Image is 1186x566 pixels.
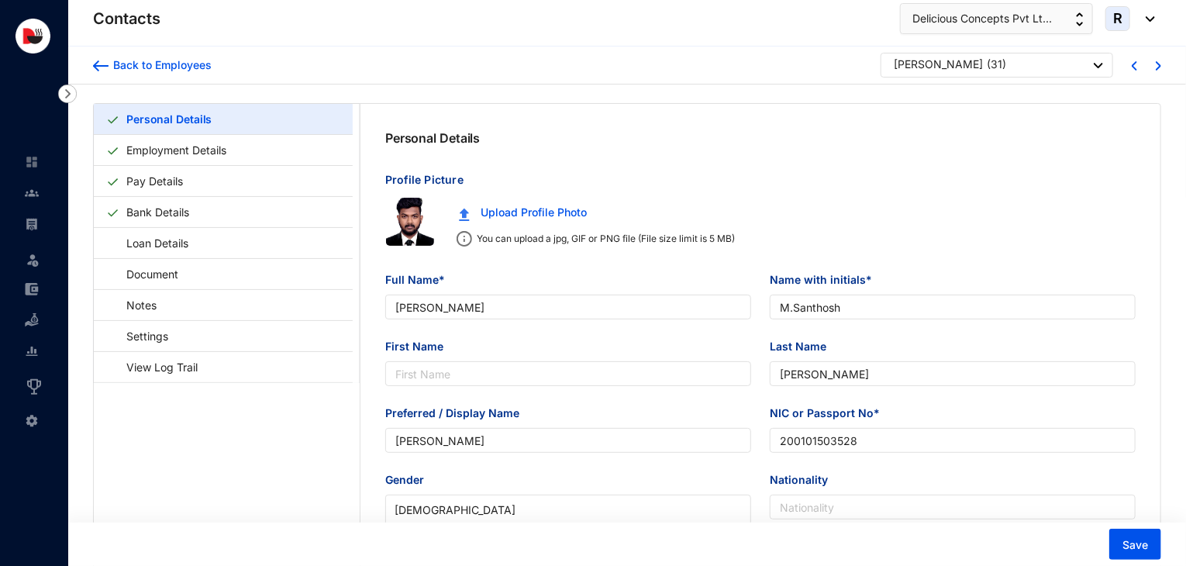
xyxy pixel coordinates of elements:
p: Personal Details [385,129,480,147]
input: Nationality [770,495,1136,519]
a: Personal Details [120,103,218,135]
li: Reports [12,336,50,367]
label: Nationality [770,471,839,488]
a: Notes [106,289,162,321]
span: Save [1122,537,1148,553]
img: nav-icon-right.af6afadce00d159da59955279c43614e.svg [58,85,77,103]
li: Home [12,147,50,178]
img: chevron-right-blue.16c49ba0fe93ddb13f341d83a2dbca89.svg [1156,61,1161,71]
li: Payroll [12,209,50,240]
img: people-unselected.118708e94b43a90eceab.svg [25,186,39,200]
img: leave-unselected.2934df6273408c3f84d9.svg [25,252,40,267]
img: arrow-backward-blue.96c47016eac47e06211658234db6edf5.svg [93,60,109,71]
div: Back to Employees [109,57,212,73]
img: settings-unselected.1febfda315e6e19643a1.svg [25,414,39,428]
li: Contacts [12,178,50,209]
label: Full Name* [385,271,456,288]
p: Profile Picture [385,172,1136,197]
a: View Log Trail [106,351,203,383]
li: Loan [12,305,50,336]
li: Expenses [12,274,50,305]
img: report-unselected.e6a6b4230fc7da01f883.svg [25,344,39,358]
label: First Name [385,338,454,355]
span: Delicious Concepts Pvt Lt... [912,10,1052,27]
img: home-unselected.a29eae3204392db15eaf.svg [25,155,39,169]
a: Pay Details [120,165,189,197]
img: loan-unselected.d74d20a04637f2d15ab5.svg [25,313,39,327]
img: payroll-unselected.b590312f920e76f0c668.svg [25,217,39,231]
img: upload.c0f81fc875f389a06f631e1c6d8834da.svg [459,208,470,221]
a: Settings [106,320,174,352]
p: ( 31 ) [987,57,1006,76]
button: Delicious Concepts Pvt Lt... [900,3,1093,34]
img: info.ad751165ce926853d1d36026adaaebbf.svg [457,231,472,247]
a: Back to Employees [93,57,212,73]
span: R [1113,12,1122,26]
label: Preferred / Display Name [385,405,530,422]
img: dropdown-black.8e83cc76930a90b1a4fdb6d089b7bf3a.svg [1138,16,1155,22]
input: Full Name* [385,295,751,319]
button: Save [1109,529,1161,560]
img: logo [16,19,50,53]
span: Upload Profile Photo [481,204,587,221]
img: expense-unselected.2edcf0507c847f3e9e96.svg [25,282,39,296]
input: Name with initials* [770,295,1136,319]
input: NIC or Passport No* [770,428,1136,453]
a: Loan Details [106,227,194,259]
a: Document [106,258,184,290]
img: up-down-arrow.74152d26bf9780fbf563ca9c90304185.svg [1076,12,1084,26]
p: Contacts [93,8,160,29]
span: Male [395,499,742,522]
img: dropdown-black.8e83cc76930a90b1a4fdb6d089b7bf3a.svg [1094,63,1103,68]
a: Bank Details [120,196,195,228]
label: NIC or Passport No* [770,405,891,422]
img: 1753414303792_tQoKKVzjLG [386,198,434,246]
label: Name with initials* [770,271,883,288]
img: chevron-left-blue.0fda5800d0a05439ff8ddef8047136d5.svg [1132,61,1137,71]
input: Preferred / Display Name [385,428,751,453]
button: Upload Profile Photo [447,197,598,228]
label: Gender [385,471,435,488]
input: Last Name [770,361,1136,386]
a: Employment Details [120,134,233,166]
p: You can upload a jpg, GIF or PNG file (File size limit is 5 MB) [472,231,735,247]
div: [PERSON_NAME] [894,57,983,72]
img: award_outlined.f30b2bda3bf6ea1bf3dd.svg [25,378,43,396]
label: Last Name [770,338,837,355]
input: First Name [385,361,751,386]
